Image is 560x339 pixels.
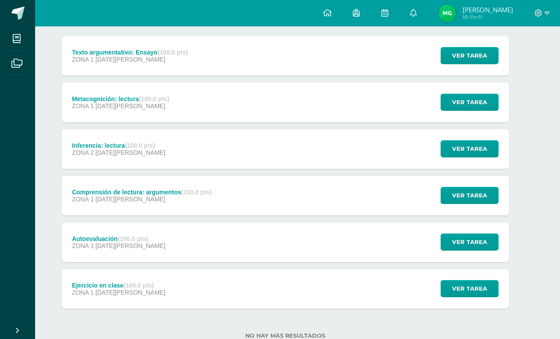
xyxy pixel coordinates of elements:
[72,149,94,156] span: ZONA 2
[441,94,499,111] button: Ver tarea
[72,242,94,249] span: ZONA 1
[181,189,212,196] strong: (100.0 pts)
[452,141,487,157] span: Ver tarea
[452,281,487,297] span: Ver tarea
[96,102,165,109] span: [DATE][PERSON_NAME]
[96,242,165,249] span: [DATE][PERSON_NAME]
[72,196,94,203] span: ZONA 1
[125,142,155,149] strong: (100.0 pts)
[72,289,94,296] span: ZONA 1
[72,282,165,289] div: Ejercicio en clase
[72,95,169,102] div: Metacognición: lectura
[158,49,188,56] strong: (100.0 pts)
[441,140,499,157] button: Ver tarea
[438,4,456,22] img: 513a5fb36f0f51b28d8b6154c48f5937.png
[96,289,165,296] span: [DATE][PERSON_NAME]
[96,149,165,156] span: [DATE][PERSON_NAME]
[139,95,169,102] strong: (100.0 pts)
[441,233,499,251] button: Ver tarea
[72,102,94,109] span: ZONA 1
[441,280,499,297] button: Ver tarea
[96,196,165,203] span: [DATE][PERSON_NAME]
[463,13,513,21] span: Mi Perfil
[452,47,487,64] span: Ver tarea
[123,282,154,289] strong: (100.0 pts)
[72,235,165,242] div: Autoevaluación
[61,332,509,339] label: No hay más resultados
[96,56,165,63] span: [DATE][PERSON_NAME]
[452,94,487,110] span: Ver tarea
[72,49,188,56] div: Texto argumentativo: Ensayo
[441,187,499,204] button: Ver tarea
[452,234,487,250] span: Ver tarea
[463,5,513,14] span: [PERSON_NAME]
[72,56,94,63] span: ZONA 1
[441,47,499,64] button: Ver tarea
[72,142,165,149] div: Inferencia: lectura
[452,187,487,204] span: Ver tarea
[118,235,148,242] strong: (100.0 pts)
[72,189,212,196] div: Comprensión de lectura: argumentos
